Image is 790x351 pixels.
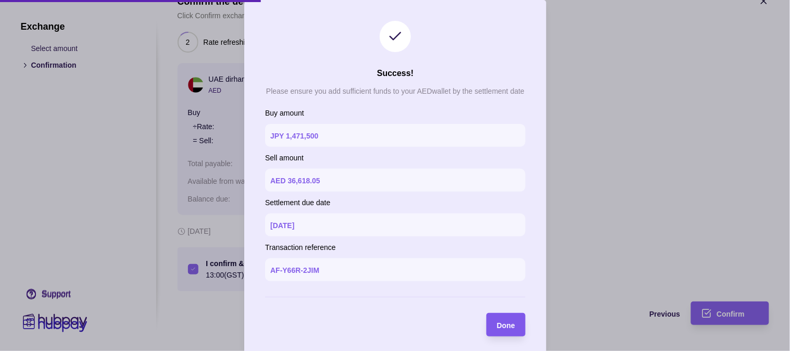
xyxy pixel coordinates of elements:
[377,68,413,79] h2: Success!
[270,266,319,274] p: AF-Y66R-2JIM
[265,197,525,208] p: Settlement due date
[270,132,318,140] p: JPY 1,471,500
[266,87,524,95] p: Please ensure you add sufficient funds to your AED wallet by the settlement date
[265,107,525,119] p: Buy amount
[486,313,525,336] button: Done
[270,221,294,230] p: [DATE]
[270,177,320,185] p: AED 36,618.05
[265,242,525,253] p: Transaction reference
[497,321,515,330] span: Done
[265,152,525,164] p: Sell amount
